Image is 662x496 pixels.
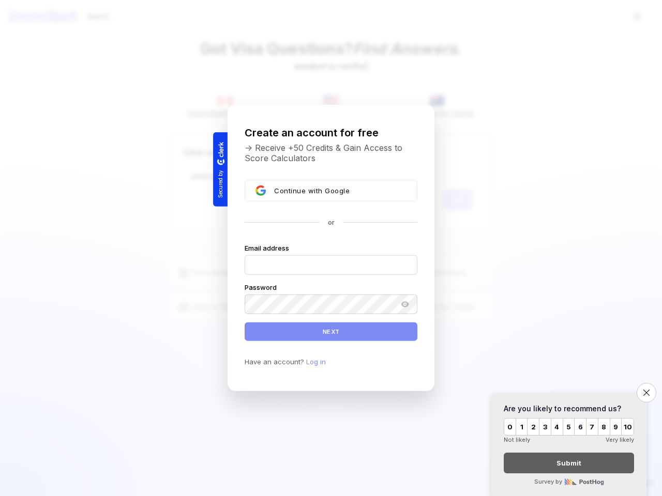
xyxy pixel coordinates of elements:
[245,143,417,163] p: -> Receive +50 Credits & Gain Access to Score Calculators
[245,358,304,366] span: Have an account?
[245,283,277,292] label: Password
[245,322,417,341] button: next
[245,244,289,253] label: Email address
[218,170,223,198] p: Secured by
[274,187,350,195] span: Continue with Google
[217,141,224,166] a: Clerk logo
[245,125,417,141] h1: Create an account for free
[255,185,266,196] img: Sign in with Google
[245,180,417,202] button: Sign in with GoogleContinue with Google
[306,358,326,366] a: Log in
[399,298,411,311] button: Show password
[328,218,335,227] p: or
